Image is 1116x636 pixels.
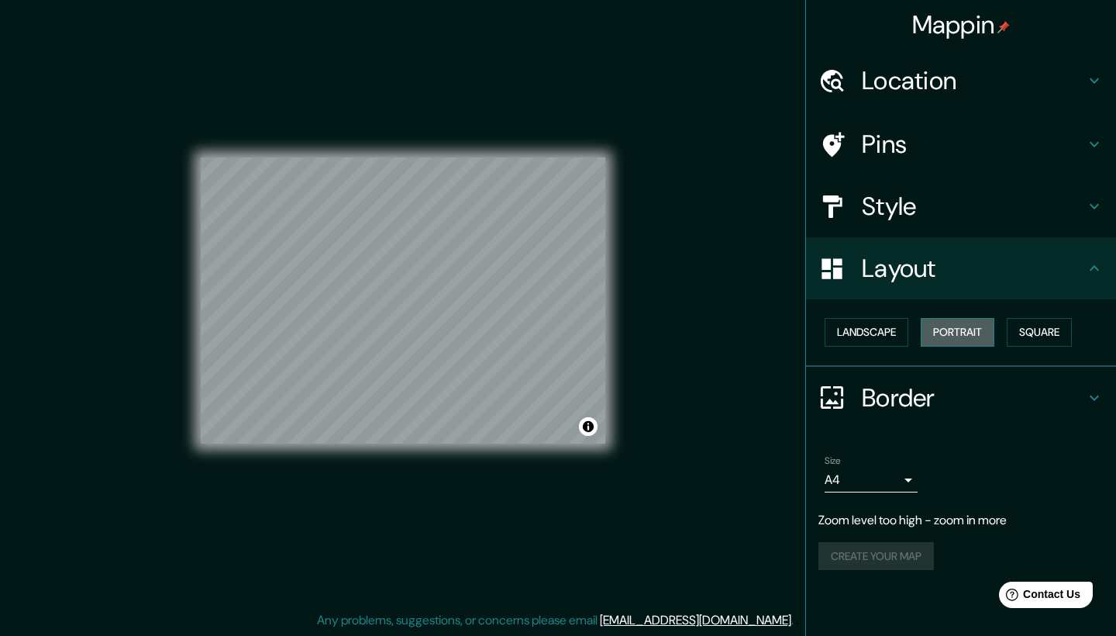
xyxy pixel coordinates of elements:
p: Zoom level too high - zoom in more [818,511,1104,530]
button: Toggle attribution [579,417,598,436]
div: Location [806,50,1116,112]
img: pin-icon.png [997,21,1010,33]
canvas: Map [201,157,605,444]
div: Layout [806,237,1116,299]
iframe: Help widget launcher [978,576,1099,619]
label: Size [825,454,841,467]
h4: Pins [862,129,1085,160]
div: Border [806,367,1116,429]
div: Pins [806,113,1116,175]
h4: Location [862,65,1085,96]
div: . [796,611,799,630]
p: Any problems, suggestions, or concerns please email . [317,611,794,630]
h4: Style [862,191,1085,222]
div: A4 [825,468,918,493]
a: [EMAIL_ADDRESS][DOMAIN_NAME] [600,612,791,628]
div: Style [806,175,1116,237]
div: . [794,611,796,630]
button: Square [1007,318,1072,347]
h4: Mappin [912,9,1011,40]
button: Landscape [825,318,908,347]
h4: Border [862,382,1085,413]
h4: Layout [862,253,1085,284]
button: Portrait [921,318,994,347]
